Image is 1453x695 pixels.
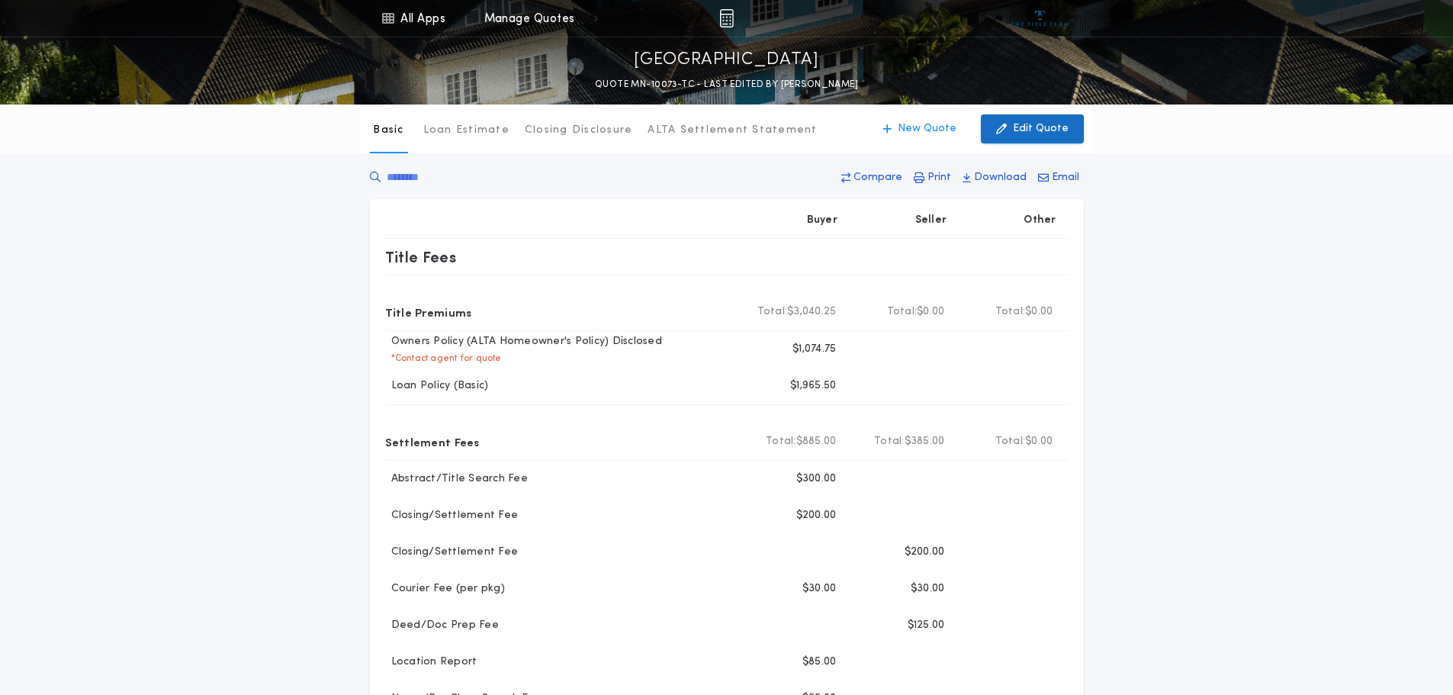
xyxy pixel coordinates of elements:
[1013,121,1069,137] p: Edit Quote
[634,48,819,72] p: [GEOGRAPHIC_DATA]
[1011,11,1069,26] img: vs-icon
[887,304,918,320] b: Total:
[802,655,837,670] p: $85.00
[1024,213,1056,228] p: Other
[874,434,905,449] b: Total:
[373,123,403,138] p: Basic
[911,581,945,597] p: $30.00
[796,471,837,487] p: $300.00
[927,170,951,185] p: Print
[385,545,519,560] p: Closing/Settlement Fee
[385,352,502,365] p: * Contact agent for quote
[867,114,972,143] button: New Quote
[958,164,1031,191] button: Download
[385,300,472,324] p: Title Premiums
[796,434,837,449] span: $885.00
[385,334,662,349] p: Owners Policy (ALTA Homeowner's Policy) Disclosed
[1033,164,1084,191] button: Email
[792,342,836,357] p: $1,074.75
[719,9,734,27] img: img
[853,170,902,185] p: Compare
[385,508,519,523] p: Closing/Settlement Fee
[807,213,837,228] p: Buyer
[981,114,1084,143] button: Edit Quote
[837,164,907,191] button: Compare
[385,618,499,633] p: Deed/Doc Prep Fee
[385,245,457,269] p: Title Fees
[1025,434,1053,449] span: $0.00
[905,545,945,560] p: $200.00
[790,378,836,394] p: $1,965.50
[915,213,947,228] p: Seller
[898,121,956,137] p: New Quote
[908,618,945,633] p: $125.00
[909,164,956,191] button: Print
[757,304,788,320] b: Total:
[995,434,1026,449] b: Total:
[385,655,477,670] p: Location Report
[423,123,510,138] p: Loan Estimate
[995,304,1026,320] b: Total:
[1052,170,1079,185] p: Email
[796,508,837,523] p: $200.00
[648,123,817,138] p: ALTA Settlement Statement
[905,434,945,449] span: $385.00
[385,430,480,454] p: Settlement Fees
[766,434,796,449] b: Total:
[385,471,528,487] p: Abstract/Title Search Fee
[1025,304,1053,320] span: $0.00
[595,77,858,92] p: QUOTE MN-10073-TC - LAST EDITED BY [PERSON_NAME]
[802,581,837,597] p: $30.00
[385,378,489,394] p: Loan Policy (Basic)
[917,304,944,320] span: $0.00
[787,304,836,320] span: $3,040.25
[974,170,1027,185] p: Download
[525,123,633,138] p: Closing Disclosure
[385,581,505,597] p: Courier Fee (per pkg)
